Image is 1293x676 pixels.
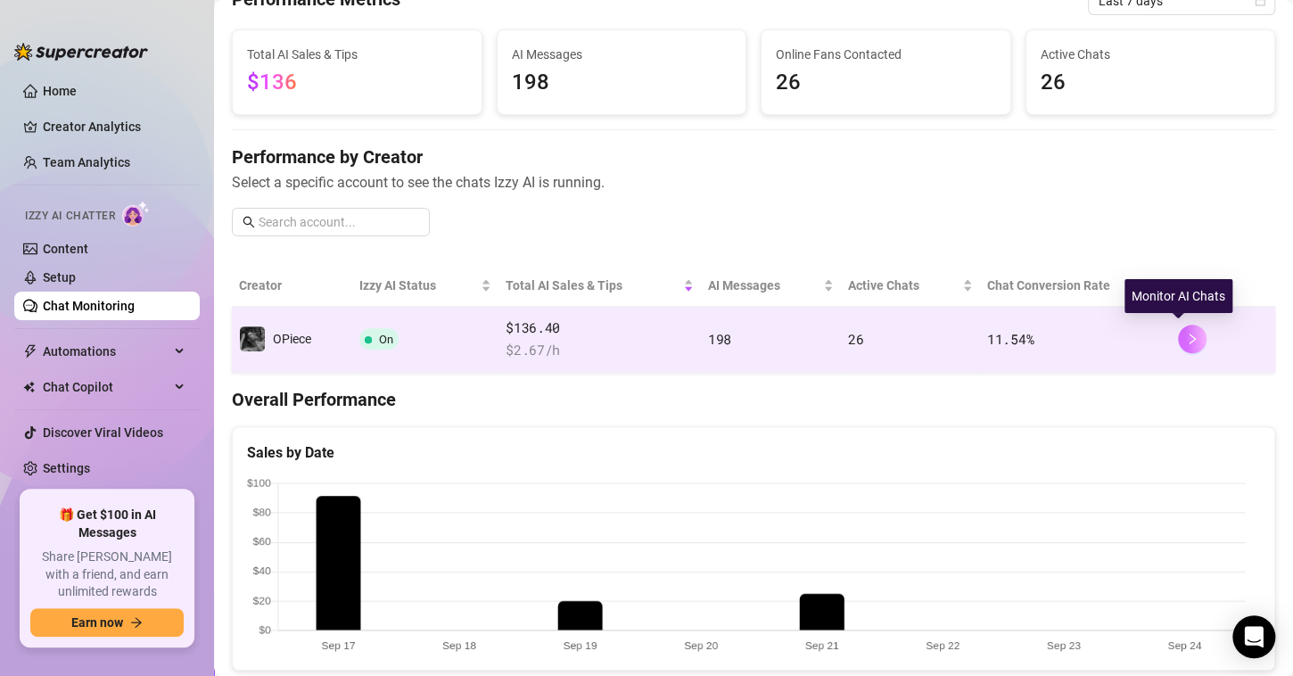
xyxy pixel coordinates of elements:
[708,330,731,348] span: 198
[359,276,477,295] span: Izzy AI Status
[841,265,980,307] th: Active Chats
[987,330,1034,348] span: 11.54 %
[43,425,163,440] a: Discover Viral Videos
[848,276,959,295] span: Active Chats
[379,333,393,346] span: On
[259,212,419,232] input: Search account...
[43,84,77,98] a: Home
[43,242,88,256] a: Content
[122,201,150,227] img: AI Chatter
[240,326,265,351] img: OPiece
[232,387,1275,412] h4: Overall Performance
[30,608,184,637] button: Earn nowarrow-right
[273,332,311,346] span: OPiece
[1041,66,1261,100] span: 26
[498,265,701,307] th: Total AI Sales & Tips
[71,615,123,630] span: Earn now
[130,616,143,629] span: arrow-right
[43,112,185,141] a: Creator Analytics
[848,330,863,348] span: 26
[43,337,169,366] span: Automations
[43,155,130,169] a: Team Analytics
[232,265,352,307] th: Creator
[25,208,115,225] span: Izzy AI Chatter
[43,373,169,401] span: Chat Copilot
[1178,325,1207,353] button: right
[247,441,1260,464] div: Sales by Date
[352,265,498,307] th: Izzy AI Status
[506,276,679,295] span: Total AI Sales & Tips
[1124,279,1232,313] div: Monitor AI Chats
[30,507,184,541] span: 🎁 Get $100 in AI Messages
[776,66,996,100] span: 26
[506,317,694,339] span: $136.40
[247,70,297,95] span: $136
[506,340,694,361] span: $ 2.67 /h
[701,265,841,307] th: AI Messages
[243,216,255,228] span: search
[232,144,1275,169] h4: Performance by Creator
[232,171,1275,194] span: Select a specific account to see the chats Izzy AI is running.
[30,548,184,601] span: Share [PERSON_NAME] with a friend, and earn unlimited rewards
[23,344,37,359] span: thunderbolt
[23,381,35,393] img: Chat Copilot
[43,299,135,313] a: Chat Monitoring
[776,45,996,64] span: Online Fans Contacted
[43,461,90,475] a: Settings
[1186,333,1198,345] span: right
[1041,45,1261,64] span: Active Chats
[512,66,732,100] span: 198
[247,45,467,64] span: Total AI Sales & Tips
[43,270,76,284] a: Setup
[512,45,732,64] span: AI Messages
[708,276,819,295] span: AI Messages
[14,43,148,61] img: logo-BBDzfeDw.svg
[1232,615,1275,658] div: Open Intercom Messenger
[980,265,1171,307] th: Chat Conversion Rate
